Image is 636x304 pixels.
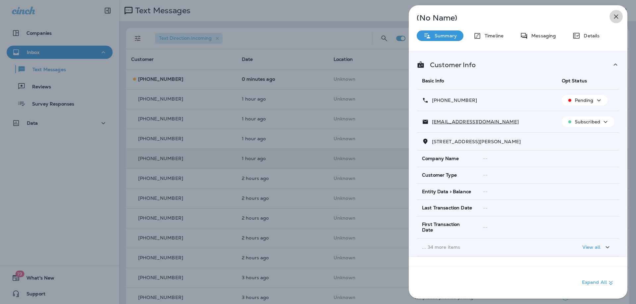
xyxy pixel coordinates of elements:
p: Summary [431,33,457,38]
span: -- [483,155,488,161]
span: [STREET_ADDRESS][PERSON_NAME] [432,139,521,145]
button: Pending [562,95,608,106]
span: -- [483,172,488,178]
p: Pending [575,98,594,103]
span: Company Name [422,156,459,161]
span: First Transaction Date [422,222,472,233]
button: Subscribed [562,116,614,127]
span: -- [483,205,488,211]
button: View all [580,241,614,253]
span: -- [483,189,488,195]
span: Last Transaction Date [422,205,472,211]
p: Messaging [528,33,556,38]
p: Customer Info [425,62,476,67]
p: Timeline [481,33,503,38]
p: [EMAIL_ADDRESS][DOMAIN_NAME] [429,119,519,124]
span: -- [483,224,488,230]
p: (No Name) [417,15,598,21]
span: Opt Status [562,78,587,84]
p: ... 34 more items [422,244,551,250]
span: Customer Type [422,172,457,178]
p: Expand All [582,279,615,287]
p: Subscribed [575,119,600,124]
p: [PHONE_NUMBER] [429,98,477,103]
button: Expand All [579,277,617,289]
span: Basic Info [422,78,444,84]
p: View all [582,244,600,250]
span: Entity Data > Balance [422,189,471,195]
p: Details [580,33,600,38]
